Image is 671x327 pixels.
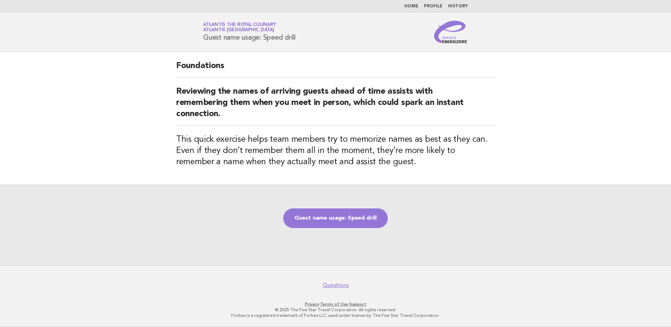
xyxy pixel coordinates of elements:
[121,313,550,318] p: Forbes is a registered trademark of Forbes LLC used under license by The Five Star Travel Corpora...
[434,21,468,43] img: Service Energizers
[323,282,349,289] a: Questions
[448,4,468,8] a: History
[283,208,388,228] a: Guest name usage: Speed drill
[176,86,495,126] h2: Reviewing the names of arriving guests ahead of time assists with remembering them when you meet ...
[424,4,443,8] a: Profile
[404,4,418,8] a: Home
[121,307,550,313] p: © 2025 The Five Star Travel Corporation. All rights reserved.
[203,22,276,32] a: Atlantis the Royal CulinaryAtlantis [GEOGRAPHIC_DATA]
[203,23,295,41] h1: Guest name usage: Speed drill
[203,28,274,33] span: Atlantis [GEOGRAPHIC_DATA]
[305,302,319,307] a: Privacy
[320,302,348,307] a: Terms of Use
[176,60,495,78] h2: Foundations
[121,301,550,307] p: · ·
[349,302,366,307] a: Support
[176,134,495,168] h3: This quick exercise helps team members try to memorize names as best as they can. Even if they do...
